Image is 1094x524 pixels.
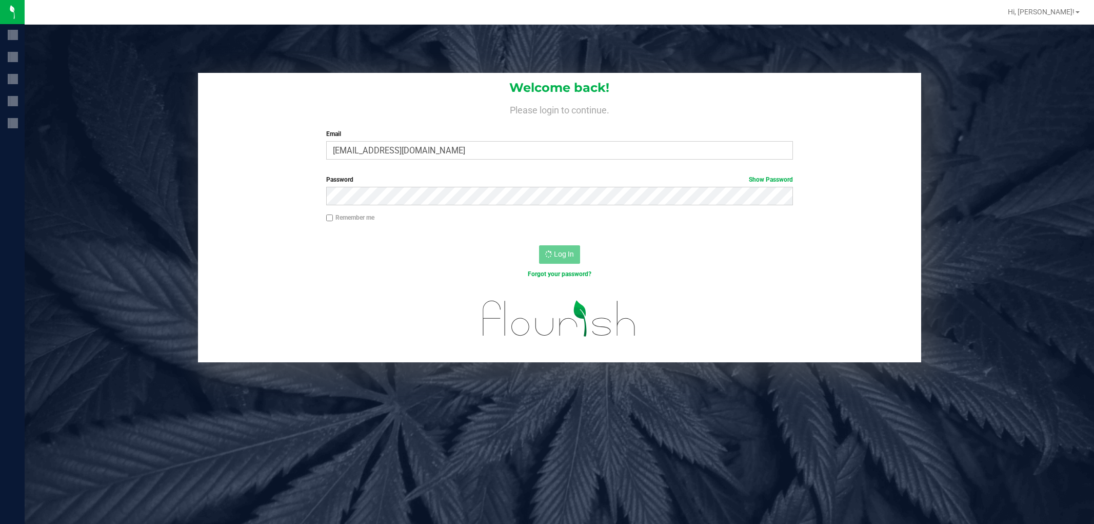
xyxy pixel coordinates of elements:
a: Forgot your password? [528,270,591,278]
a: Show Password [749,176,793,183]
span: Password [326,176,353,183]
input: Remember me [326,215,333,222]
span: Hi, [PERSON_NAME]! [1008,8,1075,16]
img: flourish_logo.svg [469,289,650,347]
h1: Welcome back! [198,81,921,94]
button: Log In [539,245,580,264]
label: Remember me [326,213,374,222]
span: Log In [554,250,574,258]
h4: Please login to continue. [198,103,921,115]
label: Email [326,129,793,139]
